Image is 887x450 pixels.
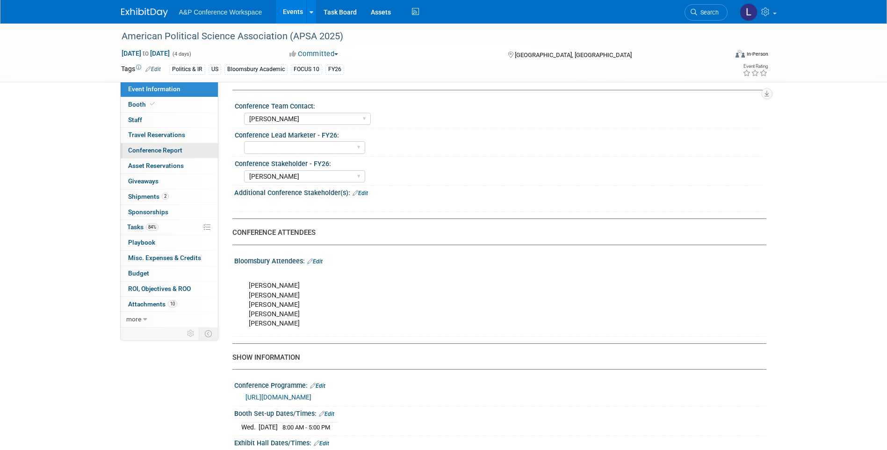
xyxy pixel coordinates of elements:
div: Conference Team Contact: [235,99,762,111]
span: A&P Conference Workspace [179,8,262,16]
span: Tasks [127,223,159,231]
a: [URL][DOMAIN_NAME] [245,393,311,401]
span: Shipments [128,193,169,200]
span: ROI, Objectives & ROO [128,285,191,292]
a: Shipments2 [121,189,218,204]
td: Toggle Event Tabs [199,327,218,340]
span: Attachments [128,300,177,308]
span: Budget [128,269,149,277]
a: Sponsorships [121,205,218,220]
div: American Political Science Association (APSA 2025) [118,28,714,45]
button: Committed [286,49,342,59]
span: 10 [168,300,177,307]
a: more [121,312,218,327]
a: Edit [319,411,334,417]
a: Giveaways [121,174,218,189]
a: Edit [314,440,329,447]
span: [GEOGRAPHIC_DATA], [GEOGRAPHIC_DATA] [515,51,632,58]
td: Wed. [241,422,259,432]
a: Misc. Expenses & Credits [121,251,218,266]
div: CONFERENCE ATTENDEES [232,228,759,238]
div: SHOW INFORMATION [232,353,759,363]
a: ROI, Objectives & ROO [121,282,218,297]
span: to [141,50,150,57]
div: Exhibit Hall Dates/Times: [234,436,766,448]
span: [DATE] [DATE] [121,49,170,58]
span: Event Information [128,85,180,93]
div: Event Rating [743,64,768,69]
a: Staff [121,113,218,128]
div: US [209,65,221,74]
span: Giveaways [128,177,159,185]
span: Booth [128,101,157,108]
span: Asset Reservations [128,162,184,169]
a: Conference Report [121,143,218,158]
a: Playbook [121,235,218,250]
a: Travel Reservations [121,128,218,143]
a: Budget [121,266,218,281]
div: In-Person [746,51,768,58]
span: Conference Report [128,146,182,154]
a: Attachments10 [121,297,218,312]
span: Search [697,9,719,16]
span: Staff [128,116,142,123]
a: Booth [121,97,218,112]
span: more [126,315,141,323]
img: Format-Inperson.png [736,50,745,58]
img: Lilith Dorko [740,3,757,21]
div: Additional Conference Stakeholder(s): [234,186,766,198]
a: Edit [353,190,368,196]
div: Conference Lead Marketer - FY26: [235,128,762,140]
td: Personalize Event Tab Strip [183,327,199,340]
div: FY26 [325,65,344,74]
i: Booth reservation complete [150,102,155,107]
td: [DATE] [259,422,278,432]
a: Event Information [121,82,218,97]
div: FOCUS 10 [291,65,322,74]
a: Search [685,4,728,21]
span: 8:00 AM - 5:00 PM [282,424,330,431]
span: 2 [162,193,169,200]
a: Asset Reservations [121,159,218,174]
div: Booth Set-up Dates/Times: [234,406,766,419]
a: Edit [307,258,323,265]
img: ExhibitDay [121,8,168,17]
a: Edit [145,66,161,73]
span: 84% [146,224,159,231]
div: Politics & IR [169,65,205,74]
a: Edit [310,383,325,389]
a: Tasks84% [121,220,218,235]
span: Sponsorships [128,208,168,216]
div: Conference Programme: [234,378,766,391]
div: [PERSON_NAME] [PERSON_NAME] [PERSON_NAME] [PERSON_NAME] [PERSON_NAME] [242,267,663,333]
span: (4 days) [172,51,191,57]
td: Tags [121,64,161,75]
div: Conference Stakeholder - FY26: [235,157,762,168]
div: Event Format [672,49,769,63]
div: Bloomsbury Academic [224,65,288,74]
span: Playbook [128,239,155,246]
span: Travel Reservations [128,131,185,138]
span: Misc. Expenses & Credits [128,254,201,261]
div: Bloomsbury Attendees: [234,254,766,266]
